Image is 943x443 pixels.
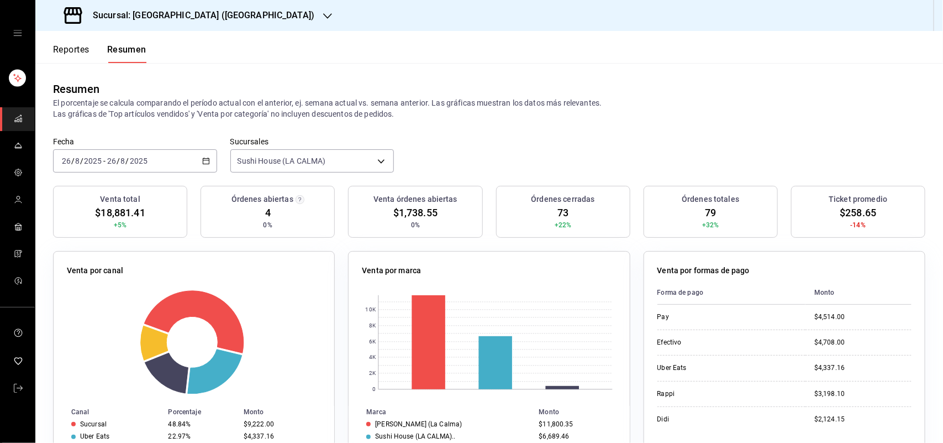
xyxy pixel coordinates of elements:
th: Monto [805,281,912,305]
div: Resumen [53,81,99,97]
div: $9,222.00 [244,420,317,428]
span: 73 [557,205,568,220]
h3: Órdenes totales [682,194,739,205]
div: 48.84% [168,420,235,428]
input: ---- [83,157,102,165]
div: $4,337.16 [814,363,912,373]
p: Venta por marca [362,265,421,277]
button: open drawer [13,29,22,38]
text: 4K [369,355,376,361]
span: / [126,157,129,165]
span: +32% [702,220,719,230]
th: Canal [54,406,164,418]
span: / [80,157,83,165]
span: 0% [264,220,272,230]
span: $1,738.55 [393,205,438,220]
text: 8K [369,323,376,329]
span: / [71,157,75,165]
div: $4,708.00 [814,338,912,347]
span: 4 [265,205,271,220]
div: $3,198.10 [814,389,912,399]
span: $258.65 [840,205,876,220]
text: 0 [372,387,376,393]
text: 10K [366,307,376,313]
div: $4,514.00 [814,312,912,322]
div: navigation tabs [53,44,146,63]
text: 2K [369,371,376,377]
button: Resumen [107,44,146,63]
th: Monto [239,406,334,418]
span: - [103,157,106,165]
h3: Venta órdenes abiertas [373,194,457,205]
h3: Órdenes cerradas [531,194,595,205]
div: Didi [657,415,768,424]
h3: Órdenes abiertas [231,194,293,205]
div: Sucursal [80,420,107,428]
h3: Sucursal: [GEOGRAPHIC_DATA] ([GEOGRAPHIC_DATA]) [84,9,314,22]
div: Rappi [657,389,768,399]
h3: Venta total [100,194,140,205]
th: Marca [349,406,534,418]
div: Pay [657,312,768,322]
label: Fecha [53,138,217,146]
div: Efectivo [657,338,768,347]
span: 79 [705,205,716,220]
input: -- [120,157,126,165]
p: El porcentaje se calcula comparando el período actual con el anterior, ej. semana actual vs. sema... [53,97,925,119]
span: / [117,157,120,165]
p: Venta por formas de pago [657,265,750,277]
span: +5% [114,220,127,230]
input: ---- [129,157,148,165]
input: -- [107,157,117,165]
p: Venta por canal [67,265,123,277]
input: -- [75,157,80,165]
button: Reportes [53,44,89,63]
span: -14% [851,220,866,230]
div: $11,800.35 [539,420,612,428]
div: Uber Eats [657,363,768,373]
div: 22.97% [168,432,235,440]
th: Monto [535,406,630,418]
div: Uber Eats [80,432,109,440]
div: $2,124.15 [814,415,912,424]
div: $6,689.46 [539,432,612,440]
div: Sushi House (LA CALMA).. [375,432,455,440]
text: 6K [369,339,376,345]
span: Sushi House (LA CALMA) [238,155,326,166]
h3: Ticket promedio [829,194,887,205]
span: 0% [411,220,420,230]
input: -- [61,157,71,165]
th: Porcentaje [164,406,239,418]
span: $18,881.41 [95,205,145,220]
div: $4,337.16 [244,432,317,440]
div: [PERSON_NAME] (La Calma) [375,420,462,428]
span: +22% [555,220,572,230]
label: Sucursales [230,138,394,146]
th: Forma de pago [657,281,806,305]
